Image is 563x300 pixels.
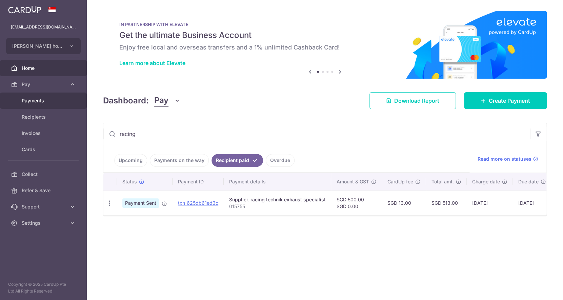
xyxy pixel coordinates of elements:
h6: Enjoy free local and overseas transfers and a 1% unlimited Cashback Card! [119,43,530,52]
a: Overdue [266,154,295,167]
span: Payments [22,97,66,104]
span: Pay [154,94,168,107]
input: Search by recipient name, payment id or reference [103,123,530,145]
th: Payment details [224,173,331,191]
span: Cards [22,146,66,153]
td: [DATE] [467,191,513,215]
span: Create Payment [489,97,530,105]
h4: Dashboard: [103,95,149,107]
span: Invoices [22,130,66,137]
span: Read more on statuses [478,156,531,162]
img: CardUp [8,5,41,14]
span: Due date [518,178,539,185]
span: Payment Sent [122,198,159,208]
a: Recipient paid [212,154,263,167]
img: Renovation banner [103,11,547,79]
a: txn_625db61ed3c [178,200,218,206]
h5: Get the ultimate Business Account [119,30,530,41]
th: Payment ID [173,173,224,191]
span: Charge date [472,178,500,185]
span: Status [122,178,137,185]
button: [PERSON_NAME] holdings inn bike leasing pte ltd [6,38,81,54]
a: Learn more about Elevate [119,60,185,66]
span: Home [22,65,66,72]
a: Download Report [369,92,456,109]
span: Total amt. [431,178,454,185]
a: Read more on statuses [478,156,538,162]
span: Support [22,203,66,210]
button: Pay [154,94,180,107]
td: SGD 513.00 [426,191,467,215]
span: Collect [22,171,66,178]
span: Amount & GST [337,178,369,185]
td: SGD 500.00 SGD 0.00 [331,191,382,215]
td: SGD 13.00 [382,191,426,215]
span: CardUp fee [387,178,413,185]
a: Payments on the way [150,154,209,167]
a: Create Payment [464,92,547,109]
span: Pay [22,81,66,88]
div: Supplier. racing technik exhaust specialist [229,196,326,203]
span: Recipients [22,114,66,120]
a: Upcoming [114,154,147,167]
span: [PERSON_NAME] holdings inn bike leasing pte ltd [12,43,62,49]
span: Refer & Save [22,187,66,194]
p: IN PARTNERSHIP WITH ELEVATE [119,22,530,27]
p: [EMAIL_ADDRESS][DOMAIN_NAME] [11,24,76,31]
p: 015755 [229,203,326,210]
span: Settings [22,220,66,226]
td: [DATE] [513,191,551,215]
span: Download Report [394,97,439,105]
